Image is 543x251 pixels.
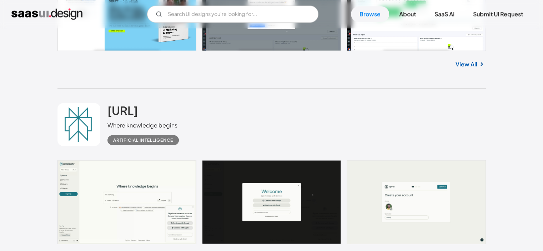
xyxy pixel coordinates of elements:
form: Email Form [147,6,318,23]
input: Search UI designs you're looking for... [147,6,318,23]
a: Browse [351,6,389,22]
a: SaaS Ai [426,6,463,22]
h2: [URL] [107,103,138,117]
a: About [391,6,424,22]
div: Where knowledge begins [107,121,185,130]
a: View All [456,60,477,69]
a: home [11,9,82,20]
a: Submit UI Request [464,6,532,22]
a: [URL] [107,103,138,121]
div: Artificial Intelligence [113,136,173,145]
